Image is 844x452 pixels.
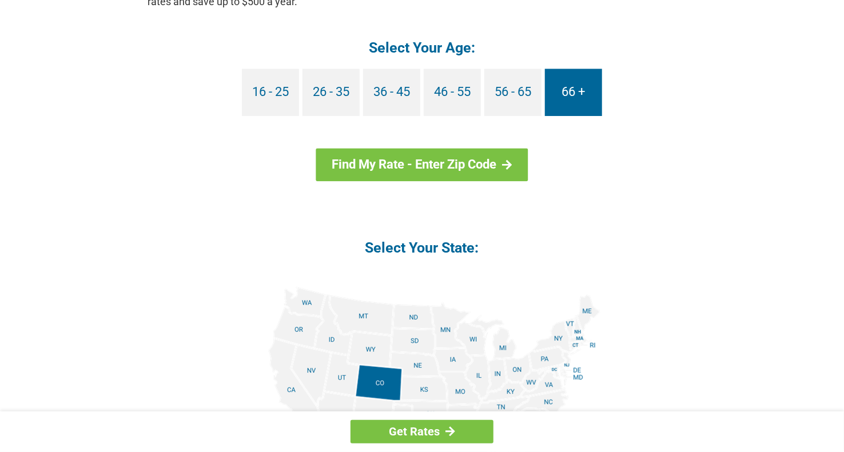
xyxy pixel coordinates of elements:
[148,38,696,57] h4: Select Your Age:
[148,238,696,257] h4: Select Your State:
[242,69,299,116] a: 16 - 25
[424,69,481,116] a: 46 - 55
[545,69,602,116] a: 66 +
[351,420,493,443] a: Get Rates
[363,69,420,116] a: 36 - 45
[316,148,528,181] a: Find My Rate - Enter Zip Code
[484,69,542,116] a: 56 - 65
[302,69,360,116] a: 26 - 35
